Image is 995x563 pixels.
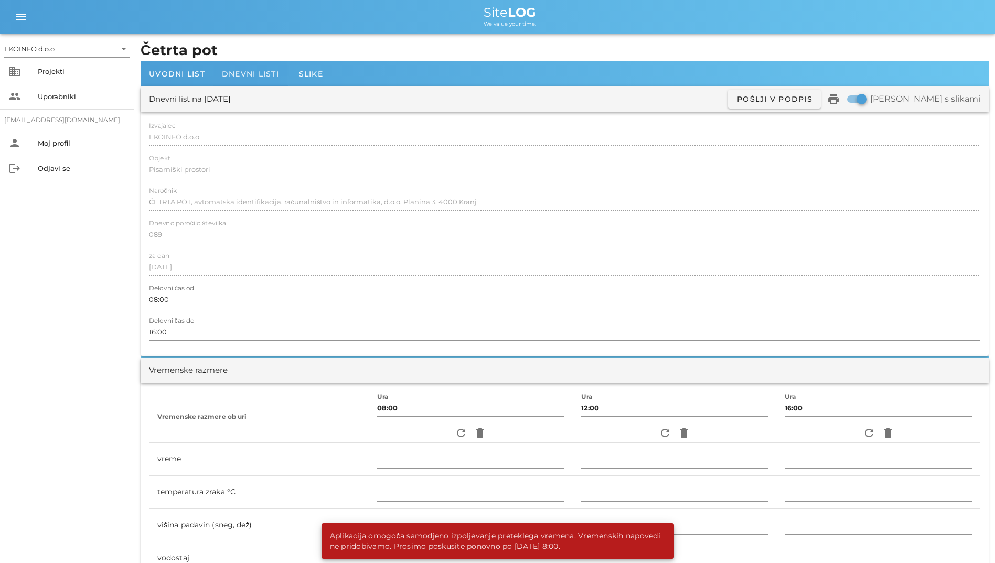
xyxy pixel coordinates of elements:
[322,523,670,559] div: Aplikacija omogoča samodjeno izpoljevanje preteklega vremena. Vremenskih napovedi ne pridobivamo....
[508,5,536,20] b: LOG
[117,42,130,55] i: arrow_drop_down
[38,139,126,147] div: Moj profil
[474,427,486,439] i: delete
[149,443,369,476] td: vreme
[149,122,175,130] label: Izvajalec
[736,94,812,104] span: Pošlji v podpis
[149,476,369,509] td: temperatura zraka °C
[484,5,536,20] span: Site
[4,44,55,53] div: EKOINFO d.o.o
[678,427,690,439] i: delete
[845,450,995,563] div: Pripomoček za klepet
[8,162,21,175] i: logout
[728,90,821,109] button: Pošlji v podpis
[8,65,21,78] i: business
[377,393,389,401] label: Ura
[149,220,226,228] label: Dnevno poročilo številka
[455,427,467,439] i: refresh
[845,450,995,563] iframe: Chat Widget
[299,69,323,79] span: Slike
[785,393,796,401] label: Ura
[149,155,170,163] label: Objekt
[149,187,177,195] label: Naročnik
[4,40,130,57] div: EKOINFO d.o.o
[659,427,671,439] i: refresh
[141,40,989,61] h1: Četrta pot
[149,317,194,325] label: Delovni čas do
[882,427,894,439] i: delete
[149,391,369,443] th: Vremenske razmere ob uri
[8,137,21,149] i: person
[149,252,169,260] label: za dan
[581,393,593,401] label: Ura
[8,90,21,103] i: people
[149,285,194,293] label: Delovni čas od
[863,427,875,439] i: refresh
[149,509,369,542] td: višina padavin (sneg, dež)
[222,69,279,79] span: Dnevni listi
[38,67,126,75] div: Projekti
[149,364,228,376] div: Vremenske razmere
[15,10,27,23] i: menu
[827,93,840,105] i: print
[870,94,980,104] label: [PERSON_NAME] s slikami
[38,164,126,172] div: Odjavi se
[38,92,126,101] div: Uporabniki
[484,20,536,27] span: We value your time.
[149,93,231,105] div: Dnevni list na [DATE]
[149,69,205,79] span: Uvodni list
